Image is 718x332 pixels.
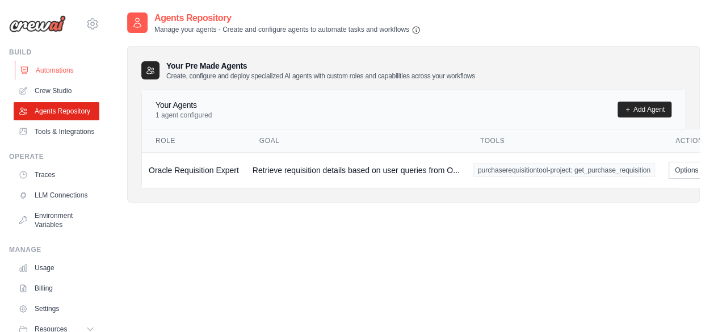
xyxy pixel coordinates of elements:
[154,11,421,25] h2: Agents Repository
[14,259,99,277] a: Usage
[14,123,99,141] a: Tools & Integrations
[618,102,671,117] a: Add Agent
[14,300,99,318] a: Settings
[14,82,99,100] a: Crew Studio
[14,279,99,297] a: Billing
[246,152,467,188] td: Retrieve requisition details based on user queries from O...
[9,48,99,57] div: Build
[156,111,212,120] p: 1 agent configured
[9,15,66,32] img: Logo
[154,25,421,35] p: Manage your agents - Create and configure agents to automate tasks and workflows
[156,99,212,111] h4: Your Agents
[246,129,467,153] th: Goal
[142,129,246,153] th: Role
[669,162,717,179] button: Options
[9,245,99,254] div: Manage
[14,166,99,184] a: Traces
[166,60,475,81] h3: Your Pre Made Agents
[15,61,100,79] a: Automations
[166,72,475,81] p: Create, configure and deploy specialized AI agents with custom roles and capabilities across your...
[14,102,99,120] a: Agents Repository
[9,152,99,161] div: Operate
[467,129,662,153] th: Tools
[14,186,99,204] a: LLM Connections
[473,163,655,177] span: purchaserequisitiontool-project: get_purchase_requisition
[14,207,99,234] a: Environment Variables
[142,152,246,188] td: Oracle Requisition Expert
